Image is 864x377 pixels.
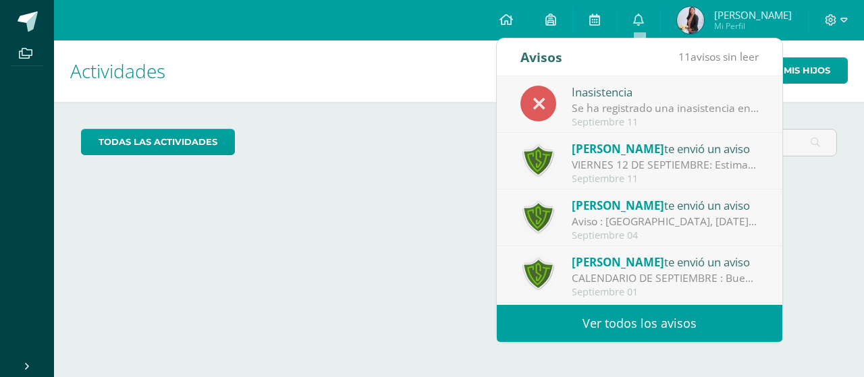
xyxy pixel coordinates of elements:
div: Septiembre 11 [572,117,759,128]
a: todas las Actividades [81,129,235,155]
span: [PERSON_NAME] [714,8,792,22]
div: Septiembre 01 [572,287,759,298]
a: Mis hijos [752,57,848,84]
div: Se ha registrado una inasistencia en Primero Básico el día [DATE] para [PERSON_NAME]. [572,100,759,116]
div: VIERNES 12 DE SEPTIEMBRE: Estimados padres de familia: Se les informa que el día viernes 12 de se... [572,157,759,173]
span: [PERSON_NAME] [572,254,664,270]
div: Septiembre 04 [572,230,759,241]
div: CALENDARIO DE SEPTIEMBRE : Buenas tardes, compartimos calendario del mes de septiembre. Bendiciones [572,270,759,286]
span: Mi Perfil [714,20,792,32]
div: Aviso : Guatemala, 4 de septiembre de 2025. Estimados padres y madres de familia: Que el Señor le... [572,214,759,229]
div: te envió un aviso [572,253,759,270]
img: c7e4502288b633c389763cda5c4117dc.png [520,142,556,178]
div: Inasistencia [572,83,759,100]
div: te envió un aviso [572,196,759,214]
img: eda8dc9bbfa61f250e8d50e0fe3af68c.png [677,7,704,34]
span: [PERSON_NAME] [572,141,664,156]
img: c7e4502288b633c389763cda5c4117dc.png [520,256,556,291]
img: 6f5ff69043559128dc4baf9e9c0f15a0.png [520,199,556,235]
div: Septiembre 11 [572,173,759,185]
span: avisos sin leer [678,49,759,64]
a: Ver todos los avisos [497,305,782,342]
div: te envió un aviso [572,140,759,157]
div: Avisos [520,38,562,76]
span: Mis hijos [784,58,830,83]
span: 11 [678,49,691,64]
span: [PERSON_NAME] [572,198,664,213]
h1: Actividades [70,40,848,102]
